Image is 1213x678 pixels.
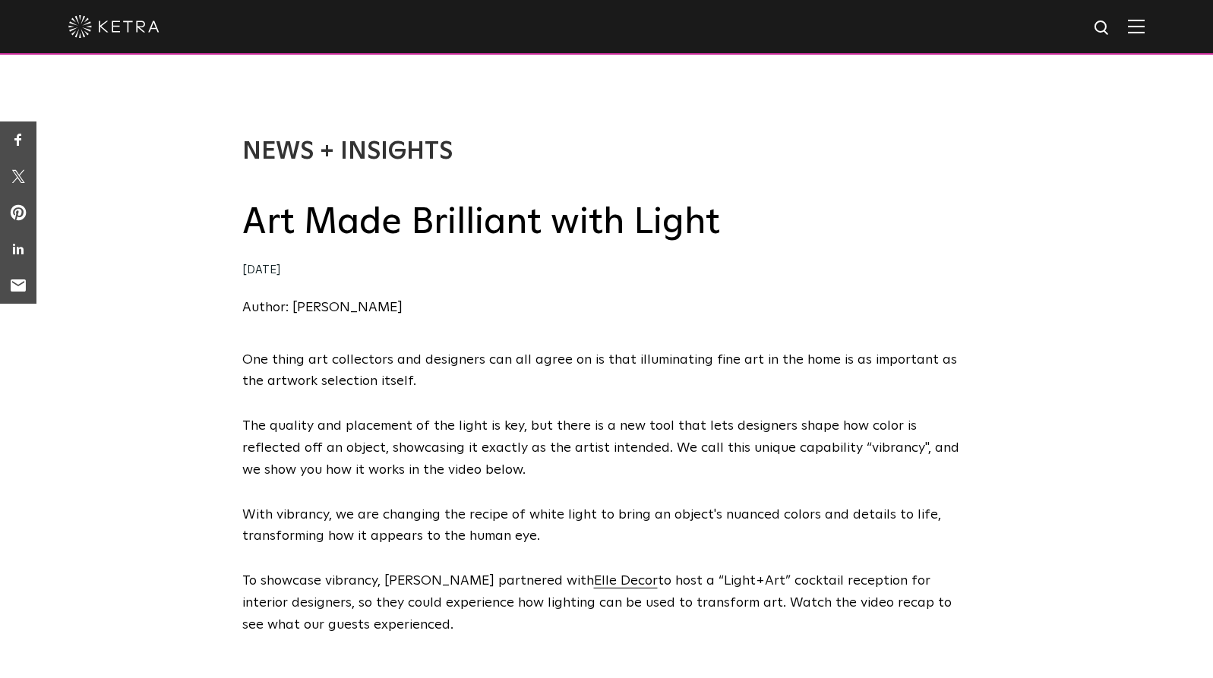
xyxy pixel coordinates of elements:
a: News + Insights [242,140,453,164]
a: Author: [PERSON_NAME] [242,301,403,314]
p: To showcase vibrancy, [PERSON_NAME] partnered with to host a “Light+Art” cocktail reception for i... [242,570,971,635]
p: The quality and placement of the light is key, but there is a new tool that lets designers shape ... [242,415,971,481]
a: Elle Decor [594,574,658,588]
p: One thing art collectors and designers can all agree on is that illuminating fine art in the home... [242,349,971,393]
img: search icon [1093,19,1112,38]
img: ketra-logo-2019-white [68,15,160,38]
h2: Art Made Brilliant with Light [242,199,971,246]
div: [DATE] [242,260,971,282]
img: Hamburger%20Nav.svg [1128,19,1145,33]
p: With vibrancy, we are changing the recipe of white light to bring an object's nuanced colors and ... [242,504,971,548]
